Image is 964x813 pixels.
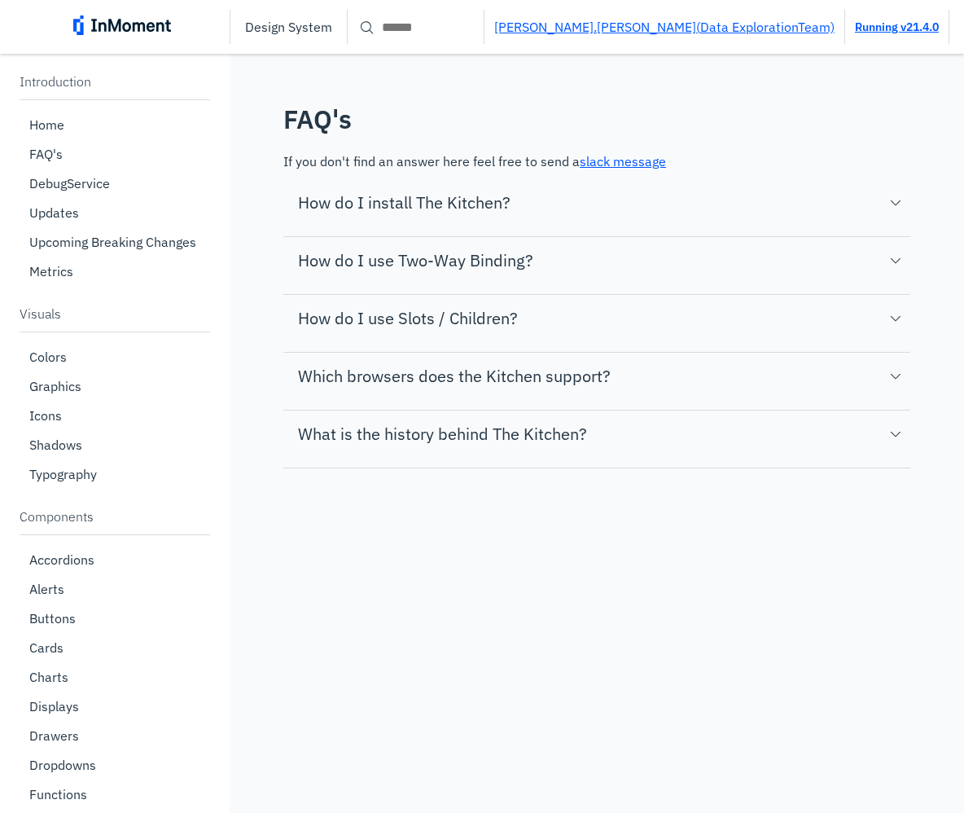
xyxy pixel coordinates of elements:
p: Shadows [29,437,82,453]
p: Drawers [29,727,79,744]
p: Alerts [29,581,64,597]
span: single arrow down icon [886,424,905,444]
p: DebugService [29,175,110,191]
h4: What is the history behind The Kitchen? [288,422,587,446]
p: Functions [29,786,87,802]
p: If you don't find an answer here feel free to send a [283,153,910,186]
a: slack message [580,153,666,169]
p: Displays [29,698,79,714]
p: Typography [29,466,97,482]
p: FAQ's [283,103,910,137]
p: Icons [29,407,62,424]
p: Upcoming Breaking Changes [29,234,196,250]
p: Buttons [29,610,76,626]
input: Search [348,12,484,42]
p: Updates [29,204,79,221]
p: Components [20,508,210,525]
p: Cards [29,639,64,656]
span: single arrow down icon [886,309,905,328]
p: Metrics [29,263,73,279]
p: Accordions [29,552,94,568]
p: Design System [245,19,332,35]
img: inmoment_main_full_color [73,15,171,35]
h4: How do I use Two-Way Binding? [288,248,533,273]
p: Visuals [20,305,210,322]
p: Dropdowns [29,757,96,773]
span: single arrow down icon [886,193,905,213]
p: Home [29,116,64,133]
p: Charts [29,669,68,685]
span: single arrow down icon [886,251,905,270]
span: single arrow down icon [886,367,905,386]
p: Colors [29,349,67,365]
p: FAQ's [29,146,63,162]
p: Graphics [29,378,81,394]
h4: How do I install The Kitchen? [288,191,510,215]
span: search icon [357,17,377,37]
h4: How do I use Slots / Children? [288,306,518,331]
a: Running v21.4.0 [855,20,939,34]
h4: Which browsers does the Kitchen support? [288,364,611,389]
a: [PERSON_NAME].[PERSON_NAME](Data ExplorationTeam) [494,19,835,35]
